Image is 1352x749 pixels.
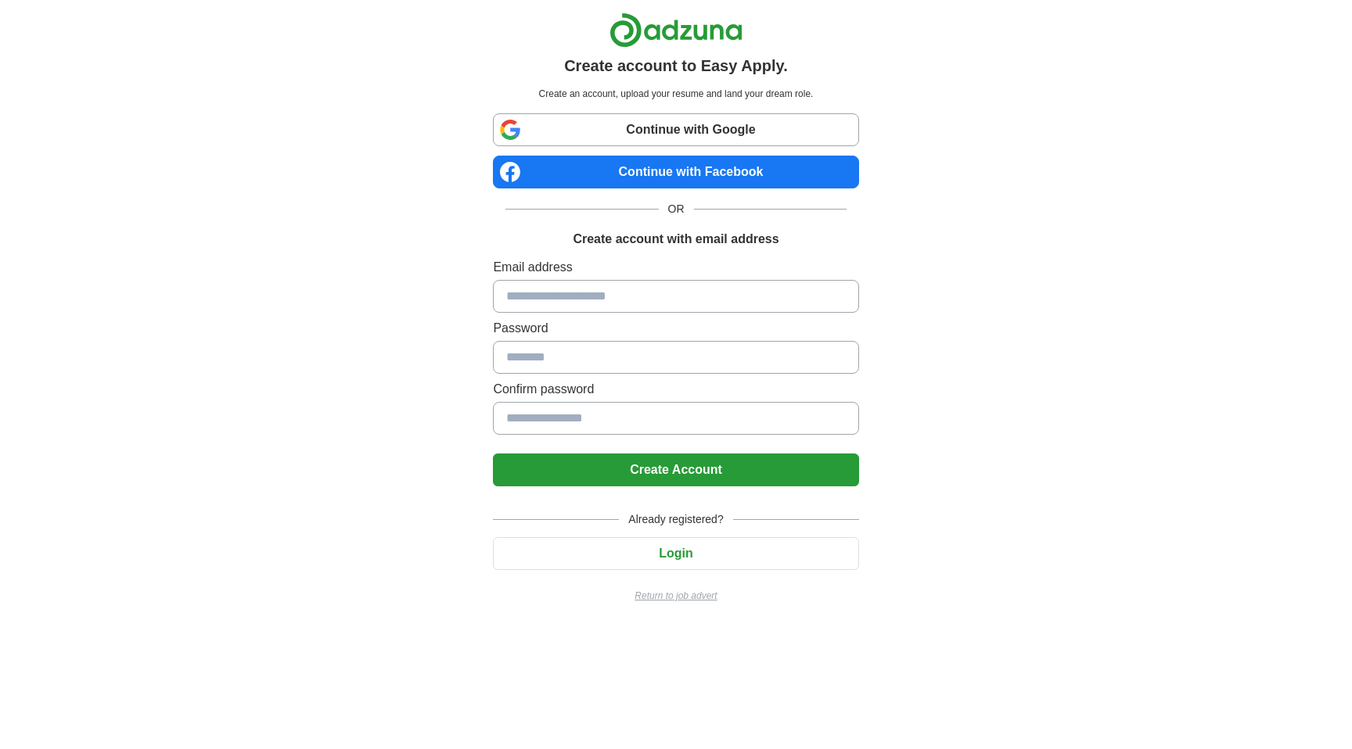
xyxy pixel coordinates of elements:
button: Create Account [493,453,858,486]
label: Email address [493,258,858,277]
a: Continue with Facebook [493,156,858,188]
span: OR [659,201,694,217]
a: Return to job advert [493,589,858,603]
h1: Create account to Easy Apply. [564,54,788,77]
h1: Create account with email address [573,230,778,249]
button: Login [493,537,858,570]
a: Continue with Google [493,113,858,146]
span: Already registered? [619,511,732,528]
label: Confirm password [493,380,858,399]
p: Create an account, upload your resume and land your dream role. [496,87,855,101]
label: Password [493,319,858,338]
img: Adzuna logo [609,13,743,48]
a: Login [493,547,858,560]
